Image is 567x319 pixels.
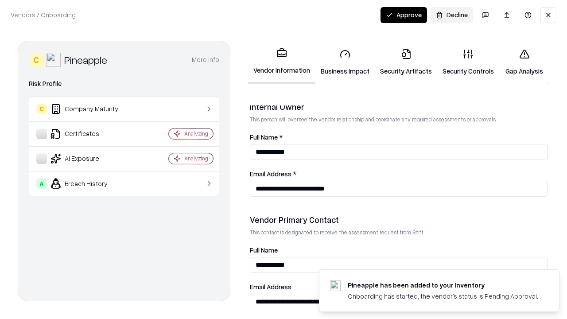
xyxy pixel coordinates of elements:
[29,78,219,89] div: Risk Profile
[11,10,76,19] p: Vendors / Onboarding
[375,42,437,83] a: Security Artifacts
[250,284,548,290] label: Email Address
[250,134,548,140] label: Full Name *
[36,104,47,114] div: C
[29,53,43,67] div: C
[36,178,142,189] div: Breach History
[250,214,548,225] div: Vendor Primary Contact
[315,42,375,83] a: Business Impact
[250,247,548,253] label: Full Name
[184,155,208,162] div: Analyzing
[499,42,549,83] a: Gap Analysis
[250,116,548,123] p: This person will oversee the vendor relationship and coordinate any required assessments or appro...
[348,280,538,290] div: Pineapple has been added to your inventory
[250,229,548,236] p: This contact is designated to receive the assessment request from Shift
[192,52,219,68] button: More info
[36,104,142,114] div: Company Maturity
[348,292,538,301] div: Onboarding has started, the vendor's status is Pending Approval.
[330,280,341,291] img: pineappleenergy.com
[184,130,208,137] div: Analyzing
[250,101,548,112] div: Internal Owner
[47,53,61,67] img: Pineapple
[36,128,142,139] div: Certificates
[381,7,427,23] button: Approve
[248,41,315,84] a: Vendor Information
[250,171,548,177] label: Email Address *
[36,153,142,164] div: AI Exposure
[36,178,47,189] div: A
[431,7,473,23] button: Decline
[64,53,107,67] div: Pineapple
[437,42,499,83] a: Security Controls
